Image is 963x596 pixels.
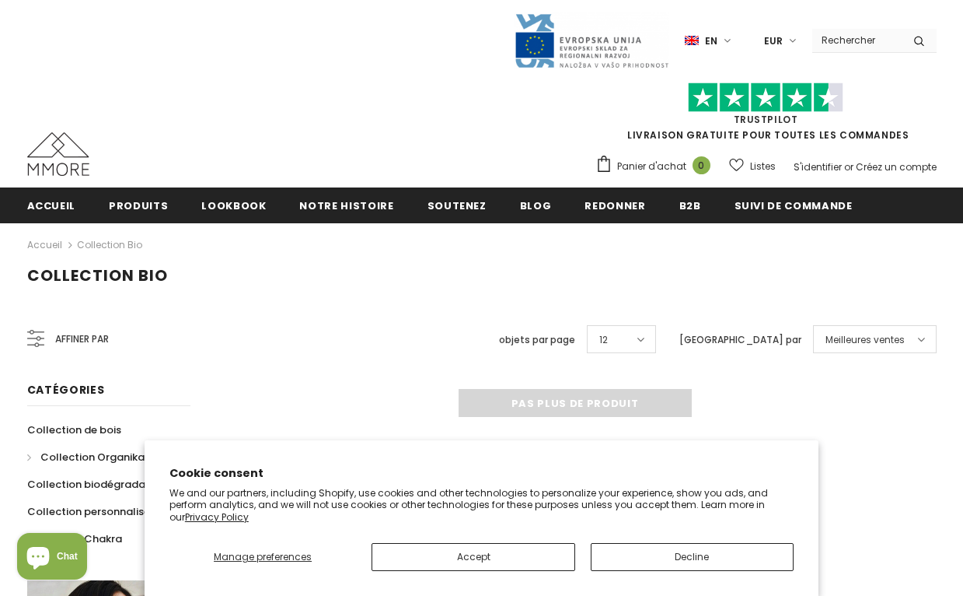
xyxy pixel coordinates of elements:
span: 12 [599,332,608,348]
span: Manage preferences [214,550,312,563]
a: Collection Bio [77,238,142,251]
a: soutenez [427,188,487,223]
span: Affiner par [55,331,109,348]
span: Redonner [584,198,645,213]
span: Blog [520,198,552,213]
a: Collection Organika [27,443,145,471]
span: Collection biodégradable [27,477,162,492]
span: Collection de bois [27,422,121,437]
a: Redonner [584,188,645,223]
a: TrustPilot [734,113,798,126]
span: Collection Organika [40,450,145,465]
a: Créez un compte [856,160,937,174]
img: Cas MMORE [27,132,89,176]
span: EUR [764,33,783,49]
span: Listes [750,159,776,174]
a: Collection Chakra [27,525,122,552]
a: Lookbook [201,188,266,223]
a: Collection de bois [27,416,121,443]
a: Listes [729,153,776,180]
a: Blog [520,188,552,223]
span: Suivi de commande [734,198,853,213]
span: Produits [109,198,168,213]
img: Faites confiance aux étoiles pilotes [688,82,843,113]
a: Collection personnalisée [27,498,156,525]
img: Javni Razpis [514,12,669,69]
span: Collection personnalisée [27,504,156,519]
span: Collection Chakra [27,531,122,546]
span: Meilleures ventes [825,332,905,348]
span: Panier d'achat [617,159,686,174]
span: LIVRAISON GRATUITE POUR TOUTES LES COMMANDES [595,89,937,142]
span: 0 [693,156,710,174]
span: en [705,33,717,49]
button: Decline [591,543,794,571]
label: objets par page [499,332,575,348]
a: Notre histoire [299,188,393,223]
a: Suivi de commande [734,188,853,223]
button: Manage preferences [169,543,357,571]
a: Produits [109,188,168,223]
span: B2B [679,198,701,213]
span: Notre histoire [299,198,393,213]
a: Panier d'achat 0 [595,155,718,178]
a: S'identifier [794,160,842,174]
a: Privacy Policy [185,510,249,524]
inbox-online-store-chat: Shopify online store chat [12,533,92,584]
h2: Cookie consent [169,465,794,482]
span: or [844,160,853,174]
img: i-lang-1.png [685,34,699,47]
span: Accueil [27,198,76,213]
a: Accueil [27,236,62,254]
a: B2B [679,188,701,223]
span: Catégories [27,382,105,398]
input: Search Site [812,29,902,51]
a: Javni Razpis [514,33,669,47]
p: We and our partners, including Shopify, use cookies and other technologies to personalize your ex... [169,487,794,524]
label: [GEOGRAPHIC_DATA] par [679,332,801,348]
span: Lookbook [201,198,266,213]
a: Accueil [27,188,76,223]
span: Collection Bio [27,265,168,286]
a: Collection biodégradable [27,471,162,498]
button: Accept [372,543,574,571]
span: soutenez [427,198,487,213]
